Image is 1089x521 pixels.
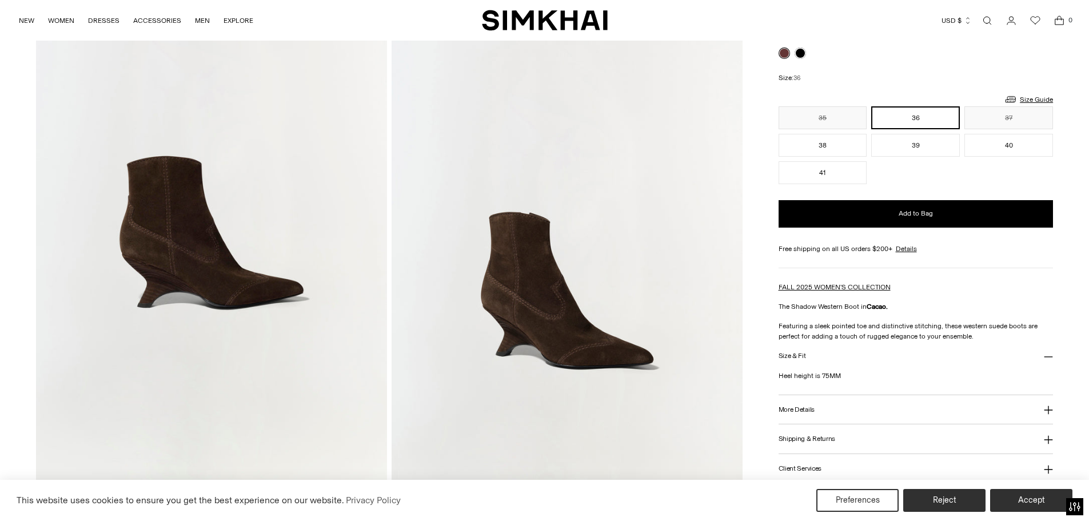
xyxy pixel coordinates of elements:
a: ACCESSORIES [133,8,181,33]
button: Add to Bag [779,200,1054,228]
p: Heel height is 75MM [779,371,1054,381]
h3: More Details [779,406,815,413]
a: Privacy Policy (opens in a new tab) [344,492,402,509]
a: Wishlist [1024,9,1047,32]
a: DRESSES [88,8,119,33]
span: 0 [1065,15,1075,25]
h3: Client Services [779,465,822,472]
a: WOMEN [48,8,74,33]
h3: Shipping & Returns [779,435,836,443]
a: SIMKHAI [482,9,608,31]
strong: Cacao. [867,303,888,311]
span: Add to Bag [899,209,933,218]
button: Size & Fit [779,341,1054,371]
button: 41 [779,161,867,184]
button: 37 [964,106,1053,129]
button: Shipping & Returns [779,424,1054,454]
p: The Shadow Western Boot in [779,301,1054,312]
h3: Size & Fit [779,352,806,360]
button: 35 [779,106,867,129]
label: Size: [779,73,800,83]
a: Open cart modal [1048,9,1071,32]
button: Preferences [816,489,899,512]
button: Client Services [779,454,1054,483]
a: Go to the account page [1000,9,1023,32]
button: USD $ [942,8,972,33]
a: FALL 2025 WOMEN'S COLLECTION [779,283,891,291]
a: Size Guide [1004,92,1053,106]
button: More Details [779,395,1054,424]
button: Reject [903,489,986,512]
button: 40 [964,134,1053,157]
span: This website uses cookies to ensure you get the best experience on our website. [17,495,344,506]
a: NEW [19,8,34,33]
iframe: Sign Up via Text for Offers [9,478,115,512]
div: Free shipping on all US orders $200+ [779,244,1054,254]
a: Open search modal [976,9,999,32]
a: EXPLORE [224,8,253,33]
button: 36 [871,106,960,129]
p: Featuring a sleek pointed toe and distinctive stitching, these western suede boots are perfect fo... [779,321,1054,341]
a: Details [896,244,917,254]
button: Accept [990,489,1072,512]
button: 38 [779,134,867,157]
a: MEN [195,8,210,33]
button: 39 [871,134,960,157]
span: 36 [793,74,800,82]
